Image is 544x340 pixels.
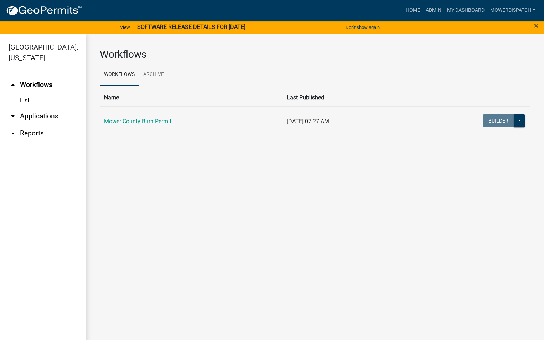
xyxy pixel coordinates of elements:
[139,63,168,86] a: Archive
[117,21,133,33] a: View
[343,21,383,33] button: Don't show again
[423,4,444,17] a: Admin
[534,21,539,31] span: ×
[100,48,530,61] h3: Workflows
[9,81,17,89] i: arrow_drop_up
[104,118,171,125] a: Mower County Burn Permit
[483,114,514,127] button: Builder
[100,89,283,106] th: Name
[137,24,245,30] strong: SOFTWARE RELEASE DETAILS FOR [DATE]
[9,112,17,120] i: arrow_drop_down
[534,21,539,30] button: Close
[9,129,17,138] i: arrow_drop_down
[283,89,405,106] th: Last Published
[287,118,329,125] span: [DATE] 07:27 AM
[403,4,423,17] a: Home
[487,4,538,17] a: MowerDispatch
[444,4,487,17] a: My Dashboard
[100,63,139,86] a: Workflows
